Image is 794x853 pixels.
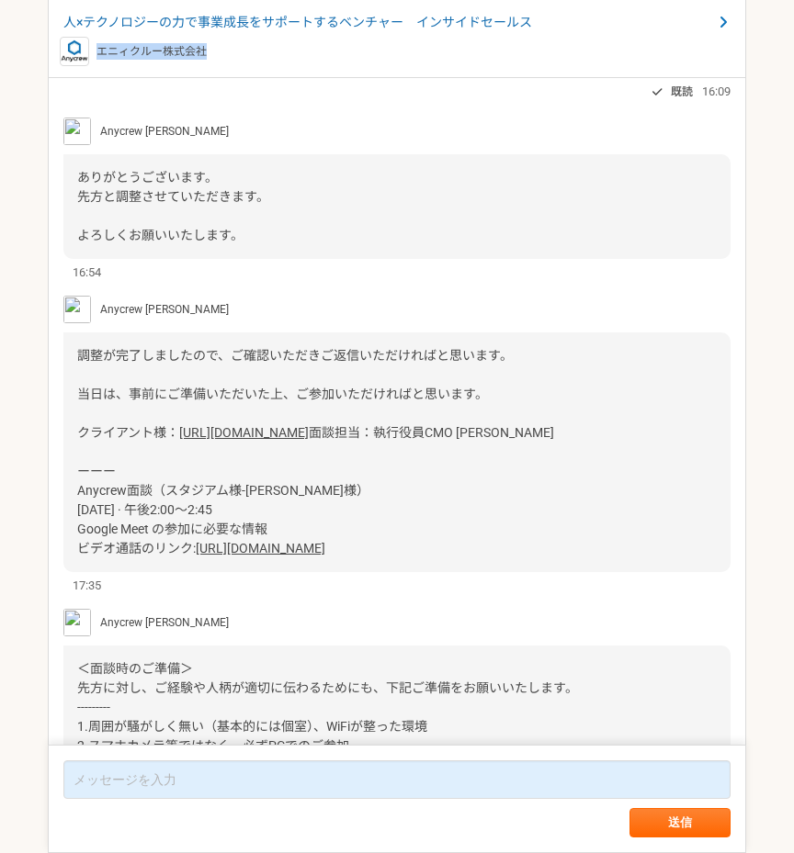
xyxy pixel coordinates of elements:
span: Anycrew [PERSON_NAME] [100,614,229,631]
span: 面談担当：執行役員CMO [PERSON_NAME] ーーー Anycrew面談（スタジアム様-[PERSON_NAME]様） [DATE] · 午後2:00～2:45 Google Meet ... [77,425,554,556]
p: エニィクルー株式会社 [96,43,207,60]
span: 調整が完了しましたので、ご確認いただきご返信いただければと思います。 当日は、事前にご準備いただいた上、ご参加いただければと思います。 クライアント様： [77,348,513,440]
a: [URL][DOMAIN_NAME] [196,541,325,556]
span: 17:35 [73,577,101,594]
img: logo_text_blue_01.png [60,37,89,66]
span: Anycrew [PERSON_NAME] [100,123,229,140]
span: 人×テクノロジーの力で事業成長をサポートするベンチャー インサイドセールス [63,13,712,32]
span: 既読 [671,81,693,103]
button: 送信 [630,808,731,837]
span: 16:54 [73,264,101,281]
img: S__5267474.jpg [63,296,91,323]
a: [URL][DOMAIN_NAME] [179,425,309,440]
img: S__5267474.jpg [63,118,91,145]
span: ありがとうございます。 先方と調整させていただきます。 よろしくお願いいたします。 [77,170,269,242]
img: S__5267474.jpg [63,609,91,636]
span: 16:09 [702,83,731,100]
span: ＜面談時のご準備＞ 先方に対し、ご経験や人柄が適切に伝わるためにも、下記ご準備をお願いいたします。 --------- 1.周囲が騒がしく無い（基本的には個室）、WiFiが整った環境 2.スマホ... [77,661,581,849]
span: Anycrew [PERSON_NAME] [100,301,229,318]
